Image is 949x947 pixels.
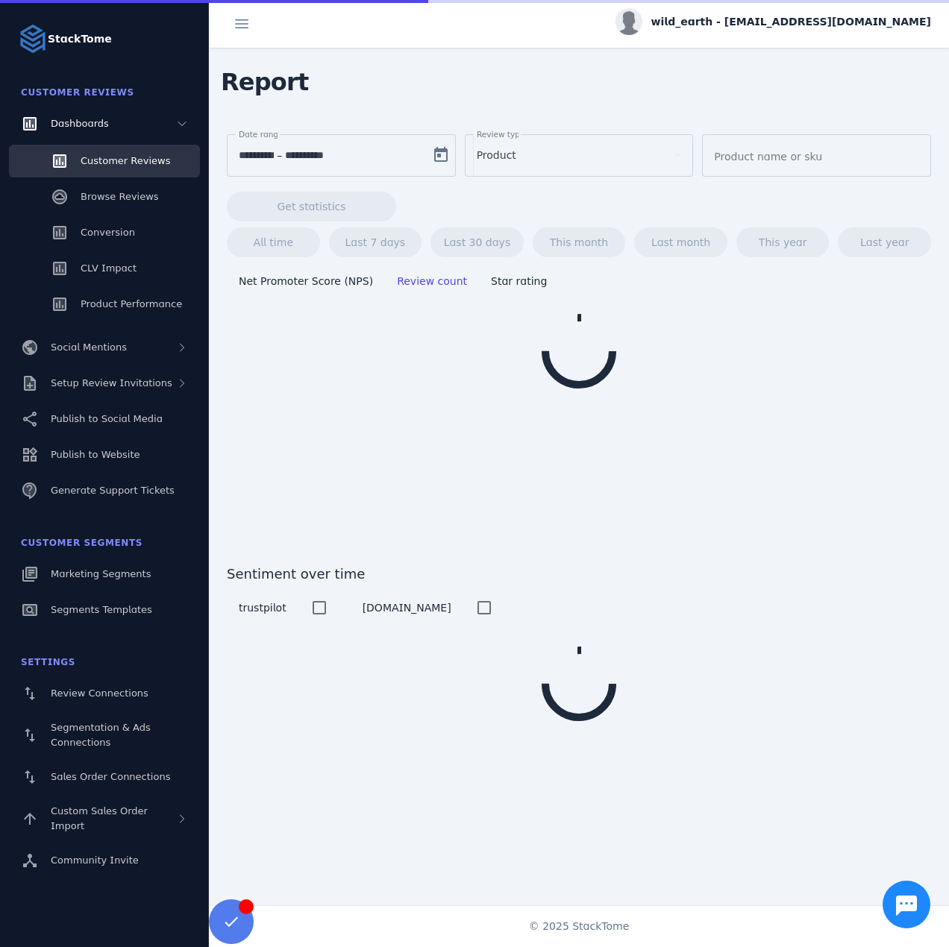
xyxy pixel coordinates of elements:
a: CLV Impact [9,252,200,285]
span: Segments Templates [51,604,152,615]
a: Product Performance [9,288,200,321]
a: Conversion [9,216,200,249]
span: Customer Reviews [81,155,170,166]
span: Sales Order Connections [51,771,170,782]
a: Customer Reviews [9,145,200,177]
span: CLV Impact [81,262,137,274]
span: Sentiment over time [227,564,931,584]
mat-label: Product name or sku [714,151,822,163]
span: Browse Reviews [81,191,159,202]
span: Customer Segments [21,538,142,548]
span: Dashboards [51,118,109,129]
a: Generate Support Tickets [9,474,200,507]
span: Publish to Website [51,449,140,460]
button: wild_earth - [EMAIL_ADDRESS][DOMAIN_NAME] [616,8,931,35]
span: Marketing Segments [51,568,151,579]
a: Community Invite [9,844,200,877]
span: Net Promoter Score (NPS) [239,275,373,287]
span: [DOMAIN_NAME] [363,602,451,614]
span: Review Connections [51,688,148,699]
a: Publish to Website [9,438,200,471]
span: Setup Review Invitations [51,377,172,388]
a: Segments Templates [9,594,200,626]
a: Review Connections [9,677,200,710]
a: Browse Reviews [9,180,200,213]
span: Conversion [81,227,135,238]
span: Generate Support Tickets [51,485,175,496]
mat-label: Review type [477,130,524,139]
span: Review count [397,275,467,287]
span: – [277,146,282,164]
button: Open calendar [426,140,456,170]
strong: StackTome [48,31,112,47]
span: Social Mentions [51,342,127,353]
img: Logo image [18,24,48,54]
span: Customer Reviews [21,87,134,98]
span: trustpilot [239,602,286,614]
span: Star rating [491,275,547,287]
a: Publish to Social Media [9,403,200,435]
span: Settings [21,657,75,667]
span: Custom Sales Order Import [51,805,148,831]
span: Community Invite [51,855,139,866]
a: Sales Order Connections [9,761,200,793]
a: Segmentation & Ads Connections [9,713,200,758]
span: Product Performance [81,298,182,309]
mat-label: Date range [239,130,283,139]
img: profile.jpg [616,8,642,35]
span: Product [477,146,516,164]
span: © 2025 StackTome [529,919,630,934]
span: Publish to Social Media [51,413,163,424]
span: Segmentation & Ads Connections [51,722,151,748]
span: Report [209,58,321,106]
span: wild_earth - [EMAIL_ADDRESS][DOMAIN_NAME] [651,14,931,30]
a: Marketing Segments [9,558,200,591]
